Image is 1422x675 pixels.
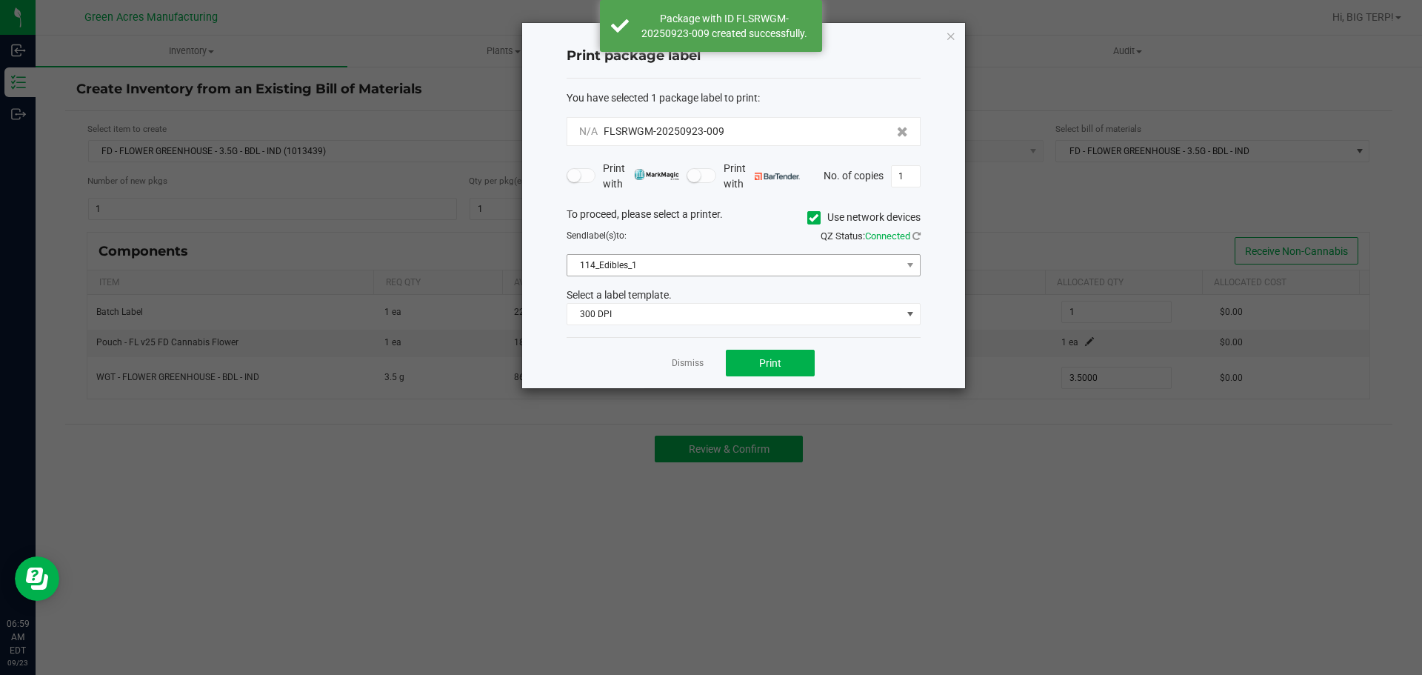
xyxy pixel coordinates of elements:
button: Print [726,350,815,376]
div: To proceed, please select a printer. [555,207,932,229]
span: No. of copies [824,169,884,181]
span: FLSRWGM-20250923-009 [604,125,724,137]
label: Use network devices [807,210,921,225]
div: : [567,90,921,106]
iframe: Resource center [15,556,59,601]
span: Print with [724,161,800,192]
a: Dismiss [672,357,704,370]
span: N/A [579,125,598,137]
div: Package with ID FLSRWGM-20250923-009 created successfully. [637,11,811,41]
img: bartender.png [755,173,800,180]
span: Print with [603,161,679,192]
span: Print [759,357,781,369]
img: mark_magic_cybra.png [634,169,679,180]
span: QZ Status: [821,230,921,242]
span: Send to: [567,230,627,241]
span: label(s) [587,230,616,241]
h4: Print package label [567,47,921,66]
span: Connected [865,230,910,242]
span: 300 DPI [567,304,901,325]
div: Select a label template. [555,287,932,303]
span: 114_Edibles_1 [567,255,901,276]
span: You have selected 1 package label to print [567,92,758,104]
